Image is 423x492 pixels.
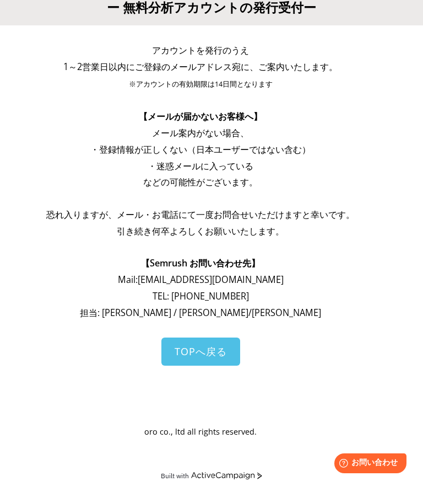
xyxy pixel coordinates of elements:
div: Built with [161,472,189,480]
span: ・登録情報が正しくない（日本ユーザーではない含む） [90,143,311,156]
a: TOPへ戻る [161,338,240,366]
span: 引き続き何卒よろしくお願いいたします。 [117,225,284,237]
span: TEL: [PHONE_NUMBER] [153,290,249,302]
span: 担当: [PERSON_NAME] / [PERSON_NAME]/[PERSON_NAME] [80,307,321,319]
span: oro co., ltd all rights reserved. [144,426,257,437]
iframe: Help widget launcher [325,449,411,480]
span: などの可能性がございます。 [143,176,258,188]
span: アカウントを発行のうえ [152,44,249,56]
span: TOPへ戻る [175,345,227,358]
span: 1～2営業日以内にご登録のメールアドレス宛に、ご案内いたします。 [63,61,338,73]
span: ・迷惑メールに入っている [148,160,253,172]
span: ※アカウントの有効期限は14日間となります [129,79,273,89]
span: 【メールが届かないお客様へ】 [139,110,262,122]
span: Mail: [EMAIL_ADDRESS][DOMAIN_NAME] [118,274,284,286]
span: メール案内がない場合、 [152,127,249,139]
span: 【Semrush お問い合わせ先】 [141,257,260,269]
span: 恐れ入りますが、メール・お電話にて一度お問合せいただけますと幸いです。 [46,208,355,221]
